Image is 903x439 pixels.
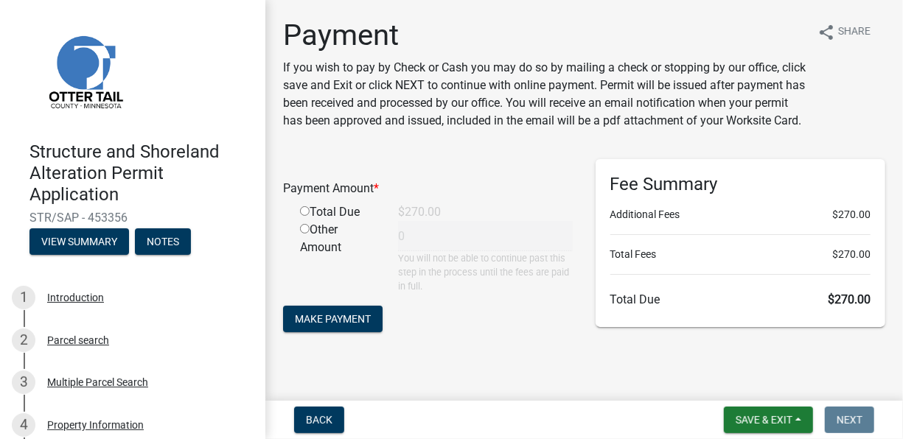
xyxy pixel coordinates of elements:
[610,207,871,222] li: Additional Fees
[825,407,874,433] button: Next
[47,292,104,303] div: Introduction
[47,335,109,345] div: Parcel search
[828,292,871,306] span: $270.00
[294,407,344,433] button: Back
[47,377,148,387] div: Multiple Parcel Search
[29,211,236,225] span: STR/SAP - 453356
[283,18,806,53] h1: Payment
[272,180,585,197] div: Payment Amount
[12,413,35,437] div: 4
[12,329,35,352] div: 2
[12,370,35,394] div: 3
[135,228,191,255] button: Notes
[283,306,383,332] button: Make Payment
[817,24,835,41] i: share
[29,141,254,205] h4: Structure and Shoreland Alteration Permit Application
[295,312,371,324] span: Make Payment
[29,15,140,126] img: Otter Tail County, Minnesota
[29,237,129,249] wm-modal-confirm: Summary
[832,247,871,262] span: $270.00
[29,228,129,255] button: View Summary
[12,286,35,309] div: 1
[610,174,871,195] h6: Fee Summary
[838,24,871,41] span: Share
[306,414,332,426] span: Back
[837,414,862,426] span: Next
[283,59,806,130] p: If you wish to pay by Check or Cash you may do so by mailing a check or stopping by our office, c...
[289,203,387,221] div: Total Due
[610,292,871,306] h6: Total Due
[736,414,792,426] span: Save & Exit
[806,18,882,46] button: shareShare
[724,407,813,433] button: Save & Exit
[610,247,871,262] li: Total Fees
[289,221,387,294] div: Other Amount
[47,420,144,430] div: Property Information
[832,207,871,222] span: $270.00
[135,237,191,249] wm-modal-confirm: Notes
